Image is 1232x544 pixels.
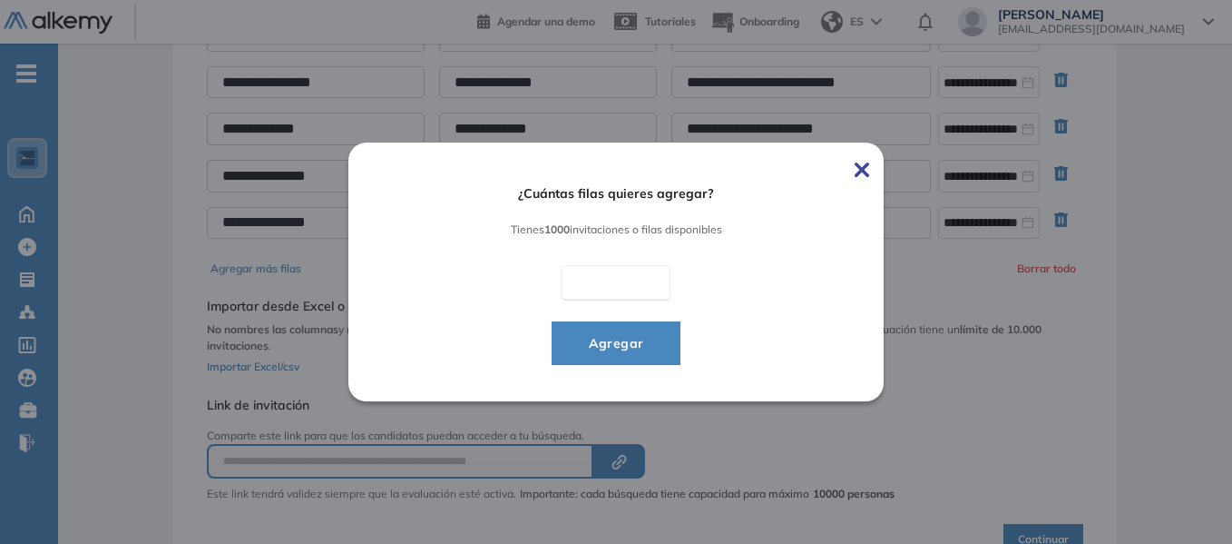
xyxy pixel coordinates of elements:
[544,223,570,236] b: 1000
[855,163,869,177] img: Cerrar
[574,332,659,354] span: Agregar
[399,186,833,202] span: ¿Cuántas filas quieres agregar?
[399,223,833,236] span: Tienes invitaciones o filas disponibles
[552,321,681,365] button: Agregar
